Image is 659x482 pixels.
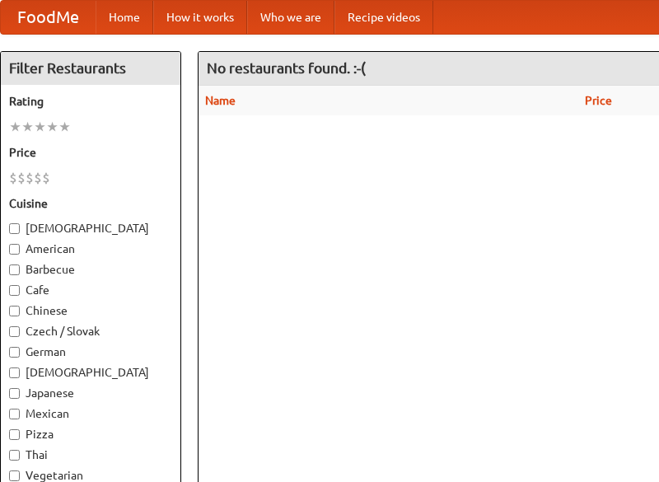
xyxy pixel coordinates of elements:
h5: Rating [9,93,172,110]
label: Czech / Slovak [9,323,172,339]
a: FoodMe [1,1,96,34]
label: German [9,344,172,360]
input: Chinese [9,306,20,316]
input: [DEMOGRAPHIC_DATA] [9,223,20,234]
li: $ [26,169,34,187]
h5: Cuisine [9,195,172,212]
li: ★ [34,118,46,136]
a: Who we are [247,1,334,34]
ng-pluralize: No restaurants found. :-( [207,60,366,76]
input: [DEMOGRAPHIC_DATA] [9,367,20,378]
input: Pizza [9,429,20,440]
a: Home [96,1,153,34]
li: $ [34,169,42,187]
li: $ [42,169,50,187]
input: Czech / Slovak [9,326,20,337]
label: Pizza [9,426,172,442]
label: Mexican [9,405,172,422]
h5: Price [9,144,172,161]
li: $ [9,169,17,187]
label: Chinese [9,302,172,319]
label: [DEMOGRAPHIC_DATA] [9,364,172,381]
a: How it works [153,1,247,34]
a: Name [205,94,236,107]
li: $ [17,169,26,187]
li: ★ [21,118,34,136]
h4: Filter Restaurants [1,52,180,85]
input: Cafe [9,285,20,296]
input: Mexican [9,409,20,419]
input: German [9,347,20,358]
label: Japanese [9,385,172,401]
input: American [9,244,20,255]
li: ★ [9,118,21,136]
li: ★ [46,118,58,136]
label: Cafe [9,282,172,298]
label: Barbecue [9,261,172,278]
a: Recipe videos [334,1,433,34]
a: Price [585,94,612,107]
li: ★ [58,118,71,136]
label: American [9,241,172,257]
input: Japanese [9,388,20,399]
label: [DEMOGRAPHIC_DATA] [9,220,172,236]
input: Vegetarian [9,470,20,481]
label: Thai [9,447,172,463]
input: Thai [9,450,20,461]
input: Barbecue [9,264,20,275]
